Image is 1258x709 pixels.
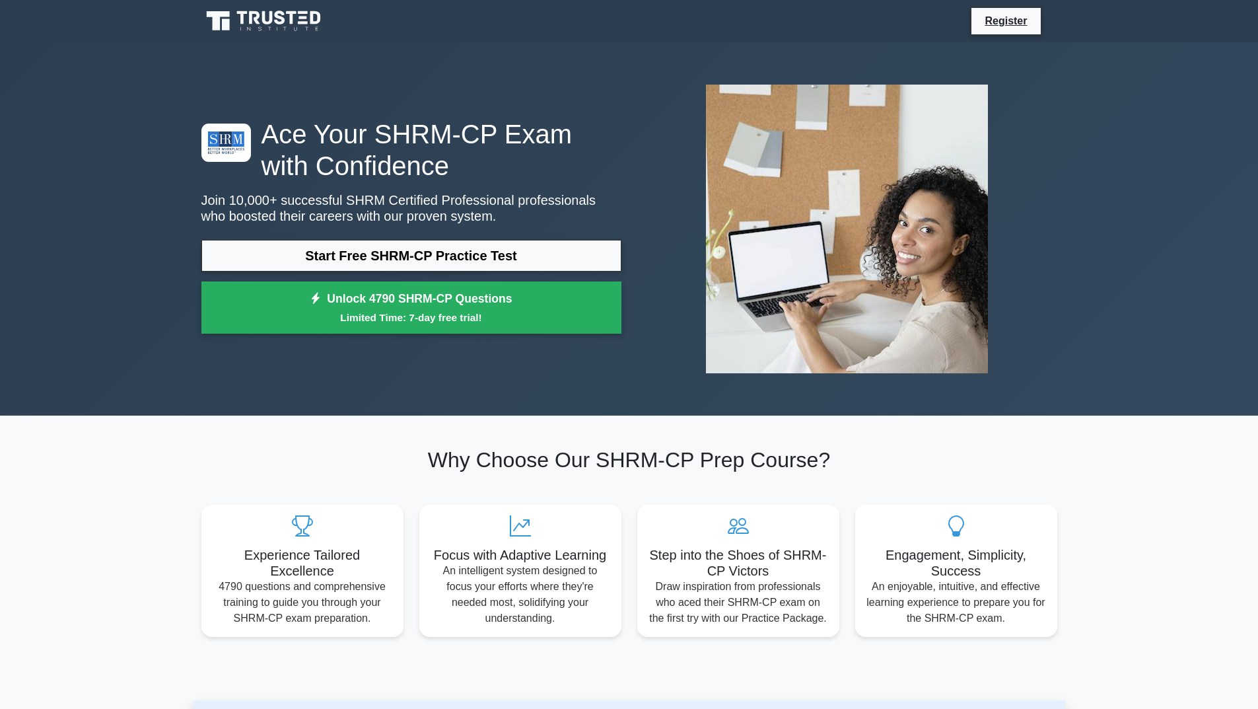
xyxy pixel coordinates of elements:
p: Draw inspiration from professionals who aced their SHRM-CP exam on the first try with our Practic... [648,579,829,626]
h2: Why Choose Our SHRM-CP Prep Course? [201,447,1057,472]
a: Unlock 4790 SHRM-CP QuestionsLimited Time: 7-day free trial! [201,281,621,334]
small: Limited Time: 7-day free trial! [218,310,605,325]
p: Join 10,000+ successful SHRM Certified Professional professionals who boosted their careers with ... [201,192,621,224]
h5: Step into the Shoes of SHRM-CP Victors [648,547,829,579]
h5: Focus with Adaptive Learning [430,547,611,563]
p: 4790 questions and comprehensive training to guide you through your SHRM-CP exam preparation. [212,579,393,626]
a: Start Free SHRM-CP Practice Test [201,240,621,272]
p: An enjoyable, intuitive, and effective learning experience to prepare you for the SHRM-CP exam. [866,579,1047,626]
h1: Ace Your SHRM-CP Exam with Confidence [201,118,621,182]
h5: Experience Tailored Excellence [212,547,393,579]
p: An intelligent system designed to focus your efforts where they're needed most, solidifying your ... [430,563,611,626]
a: Register [977,13,1035,29]
h5: Engagement, Simplicity, Success [866,547,1047,579]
